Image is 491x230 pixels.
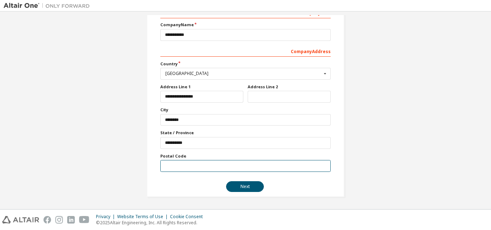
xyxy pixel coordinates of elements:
[55,216,63,224] img: instagram.svg
[43,216,51,224] img: facebook.svg
[160,107,331,113] label: City
[160,153,331,159] label: Postal Code
[96,220,207,226] p: © 2025 Altair Engineering, Inc. All Rights Reserved.
[160,45,331,57] div: Company Address
[96,214,117,220] div: Privacy
[79,216,90,224] img: youtube.svg
[2,216,39,224] img: altair_logo.svg
[67,216,75,224] img: linkedin.svg
[226,181,264,192] button: Next
[248,84,331,90] label: Address Line 2
[160,84,243,90] label: Address Line 1
[160,61,331,67] label: Country
[160,130,331,136] label: State / Province
[165,71,322,76] div: [GEOGRAPHIC_DATA]
[117,214,170,220] div: Website Terms of Use
[170,214,207,220] div: Cookie Consent
[4,2,93,9] img: Altair One
[160,22,331,28] label: Company Name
